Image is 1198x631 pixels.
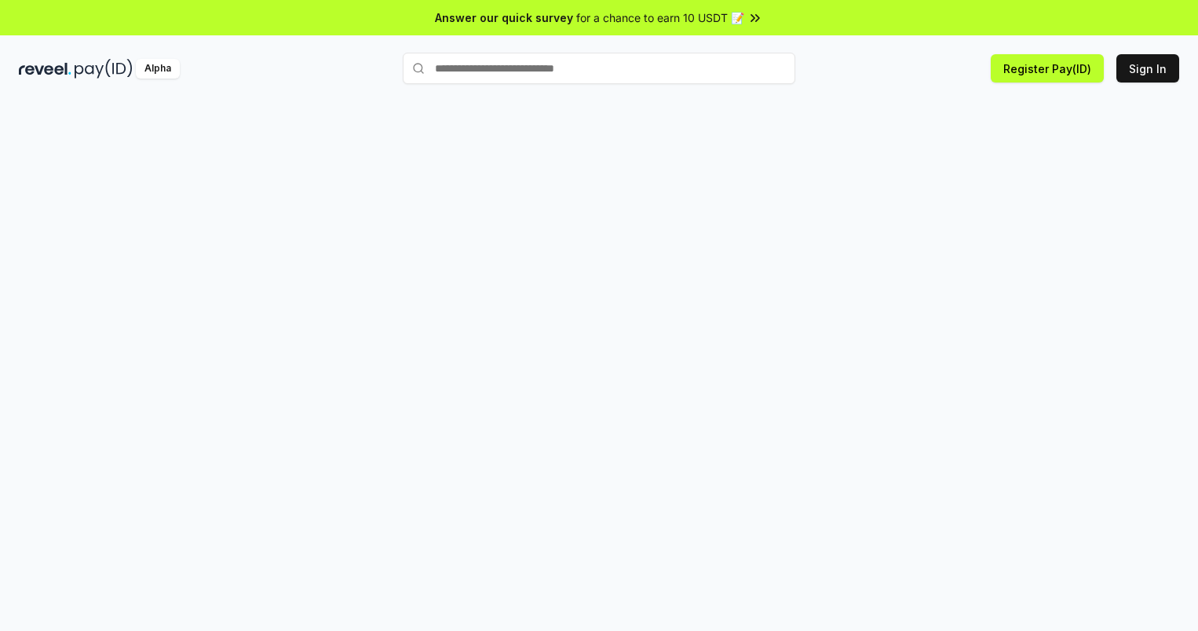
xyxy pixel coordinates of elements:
[435,9,573,26] span: Answer our quick survey
[991,54,1104,83] button: Register Pay(ID)
[75,59,133,79] img: pay_id
[1116,54,1179,83] button: Sign In
[19,59,71,79] img: reveel_dark
[576,9,744,26] span: for a chance to earn 10 USDT 📝
[136,59,180,79] div: Alpha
